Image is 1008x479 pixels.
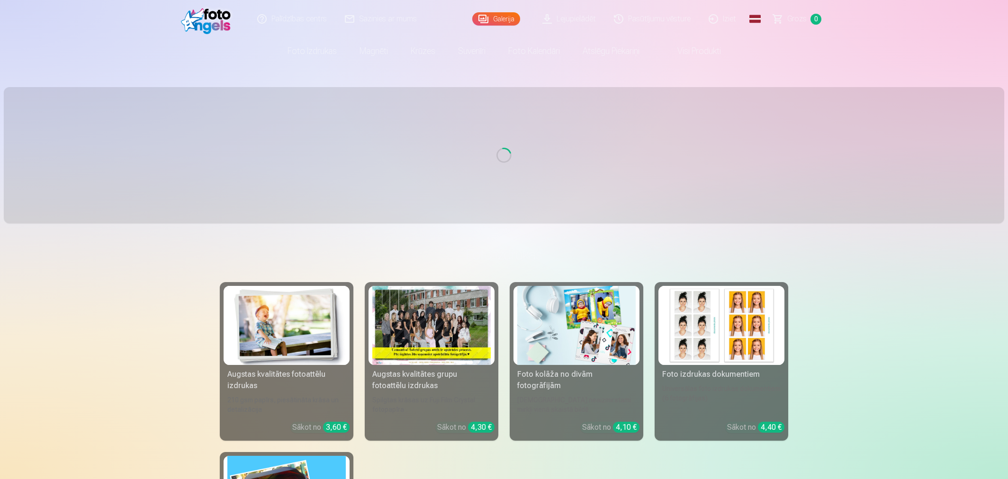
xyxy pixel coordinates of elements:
img: Augstas kvalitātes fotoattēlu izdrukas [227,286,346,365]
div: 4,30 € [468,422,495,433]
img: Foto kolāža no divām fotogrāfijām [517,286,636,365]
a: Foto izdrukas dokumentiemFoto izdrukas dokumentiemUniversālas foto izdrukas dokumentiem (6 fotogr... [655,282,788,441]
a: Augstas kvalitātes grupu fotoattēlu izdrukasSpilgtas krāsas uz Fuji Film Crystal fotopapīraSākot ... [365,282,498,441]
a: Augstas kvalitātes fotoattēlu izdrukasAugstas kvalitātes fotoattēlu izdrukas210 gsm papīrs, piesā... [220,282,353,441]
a: Galerija [472,12,520,26]
div: Spilgtas krāsas uz Fuji Film Crystal fotopapīra [369,395,495,414]
div: Foto kolāža no divām fotogrāfijām [513,369,639,391]
span: 0 [810,14,821,25]
a: Foto kalendāri [497,38,571,64]
a: Krūzes [399,38,447,64]
div: Augstas kvalitātes grupu fotoattēlu izdrukas [369,369,495,391]
a: Magnēti [348,38,399,64]
div: 3,60 € [323,422,350,433]
div: Sākot no [437,422,495,433]
a: Foto kolāža no divām fotogrāfijāmFoto kolāža no divām fotogrāfijām[DEMOGRAPHIC_DATA] neaizmirstam... [510,282,643,441]
div: Universālas foto izdrukas dokumentiem (6 fotogrāfijas) [658,384,784,414]
h3: Foto izdrukas [227,246,781,263]
a: Atslēgu piekariņi [571,38,651,64]
div: 210 gsm papīrs, piesātināta krāsa un detalizācija [224,395,350,414]
img: Foto izdrukas dokumentiem [662,286,781,365]
div: Augstas kvalitātes fotoattēlu izdrukas [224,369,350,391]
a: Foto izdrukas [276,38,348,64]
div: 4,40 € [758,422,784,433]
div: Sākot no [582,422,639,433]
div: [DEMOGRAPHIC_DATA] neaizmirstami mirkļi vienā skaistā bildē [513,395,639,414]
a: Visi produkti [651,38,732,64]
div: Sākot no [292,422,350,433]
img: /fa1 [181,4,235,34]
div: Foto izdrukas dokumentiem [658,369,784,380]
span: Grozs [787,13,807,25]
a: Suvenīri [447,38,497,64]
div: Sākot no [727,422,784,433]
div: 4,10 € [613,422,639,433]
